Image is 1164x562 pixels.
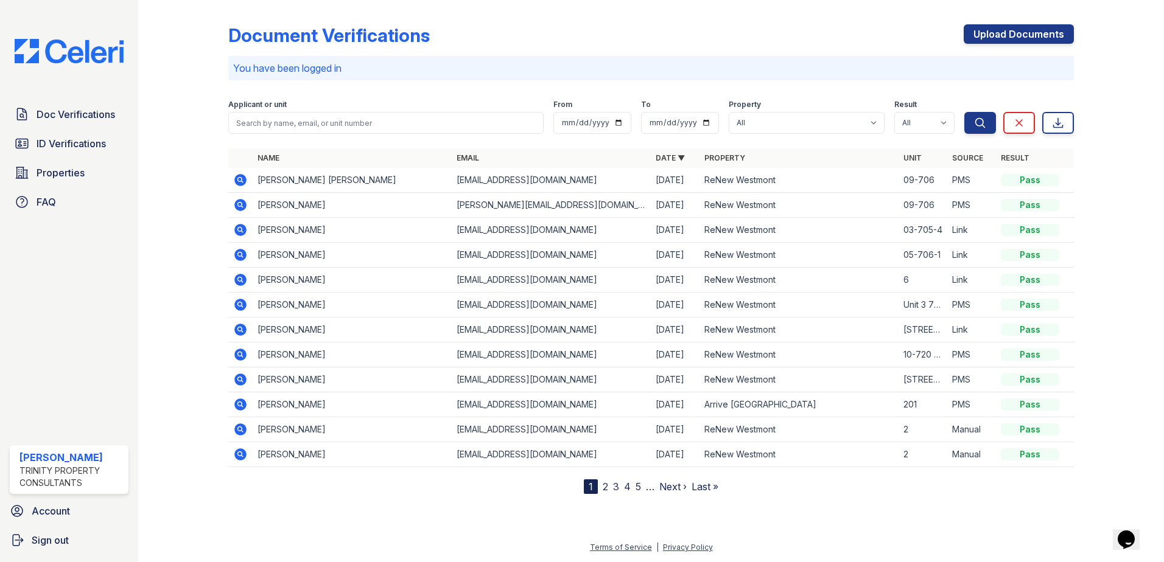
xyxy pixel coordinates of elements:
[651,392,699,417] td: [DATE]
[32,504,70,518] span: Account
[590,543,652,552] a: Terms of Service
[704,153,745,162] a: Property
[613,480,619,493] a: 3
[584,479,598,494] div: 1
[699,417,899,442] td: ReNew Westmont
[651,293,699,317] td: [DATE]
[452,342,651,367] td: [EMAIL_ADDRESS][DOMAIN_NAME]
[32,533,69,547] span: Sign out
[10,161,128,185] a: Properties
[663,543,713,552] a: Privacy Policy
[899,392,947,417] td: 201
[228,100,287,109] label: Applicant or unit
[253,367,452,392] td: [PERSON_NAME]
[1001,199,1059,211] div: Pass
[656,153,685,162] a: Date ▼
[1001,324,1059,336] div: Pass
[1001,423,1059,435] div: Pass
[651,168,699,193] td: [DATE]
[947,193,996,218] td: PMS
[729,100,761,109] label: Property
[1001,349,1059,361] div: Pass
[1001,373,1059,386] div: Pass
[952,153,983,162] a: Source
[699,218,899,243] td: ReNew Westmont
[899,193,947,218] td: 09-706
[947,218,996,243] td: Link
[899,243,947,268] td: 05-706-1
[641,100,651,109] label: To
[1113,513,1152,550] iframe: chat widget
[651,417,699,442] td: [DATE]
[651,268,699,293] td: [DATE]
[692,480,718,493] a: Last »
[5,528,133,552] a: Sign out
[233,61,1069,75] p: You have been logged in
[452,218,651,243] td: [EMAIL_ADDRESS][DOMAIN_NAME]
[253,342,452,367] td: [PERSON_NAME]
[699,367,899,392] td: ReNew Westmont
[5,499,133,523] a: Account
[37,107,115,122] span: Doc Verifications
[947,442,996,467] td: Manual
[699,293,899,317] td: ReNew Westmont
[899,342,947,367] td: 10-720 apt 2
[894,100,917,109] label: Result
[258,153,279,162] a: Name
[228,24,430,46] div: Document Verifications
[10,190,128,214] a: FAQ
[699,342,899,367] td: ReNew Westmont
[19,465,124,489] div: Trinity Property Consultants
[651,367,699,392] td: [DATE]
[947,243,996,268] td: Link
[452,168,651,193] td: [EMAIL_ADDRESS][DOMAIN_NAME]
[699,268,899,293] td: ReNew Westmont
[899,218,947,243] td: 03-705-4
[1001,174,1059,186] div: Pass
[452,243,651,268] td: [EMAIL_ADDRESS][DOMAIN_NAME]
[699,193,899,218] td: ReNew Westmont
[636,480,641,493] a: 5
[947,293,996,317] td: PMS
[452,417,651,442] td: [EMAIL_ADDRESS][DOMAIN_NAME]
[947,317,996,342] td: Link
[646,479,654,494] span: …
[624,480,631,493] a: 4
[457,153,479,162] a: Email
[899,417,947,442] td: 2
[947,392,996,417] td: PMS
[1001,153,1029,162] a: Result
[947,268,996,293] td: Link
[452,392,651,417] td: [EMAIL_ADDRESS][DOMAIN_NAME]
[253,317,452,342] td: [PERSON_NAME]
[5,39,133,63] img: CE_Logo_Blue-a8612792a0a2168367f1c8372b55b34899dd931a85d93a1a3d3e32e68fde9ad4.png
[253,417,452,442] td: [PERSON_NAME]
[899,367,947,392] td: [STREET_ADDRESS]
[253,268,452,293] td: [PERSON_NAME]
[651,317,699,342] td: [DATE]
[452,442,651,467] td: [EMAIL_ADDRESS][DOMAIN_NAME]
[37,136,106,151] span: ID Verifications
[253,293,452,317] td: [PERSON_NAME]
[699,317,899,342] td: ReNew Westmont
[1001,299,1059,311] div: Pass
[656,543,659,552] div: |
[452,367,651,392] td: [EMAIL_ADDRESS][DOMAIN_NAME]
[253,392,452,417] td: [PERSON_NAME]
[659,480,687,493] a: Next ›
[228,112,544,134] input: Search by name, email, or unit number
[947,168,996,193] td: PMS
[899,293,947,317] td: Unit 3 703
[452,317,651,342] td: [EMAIL_ADDRESS][DOMAIN_NAME]
[1001,398,1059,411] div: Pass
[1001,448,1059,460] div: Pass
[699,442,899,467] td: ReNew Westmont
[651,442,699,467] td: [DATE]
[452,293,651,317] td: [EMAIL_ADDRESS][DOMAIN_NAME]
[37,195,56,209] span: FAQ
[253,168,452,193] td: [PERSON_NAME] [PERSON_NAME]
[899,317,947,342] td: [STREET_ADDRESS]
[1001,224,1059,236] div: Pass
[947,417,996,442] td: Manual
